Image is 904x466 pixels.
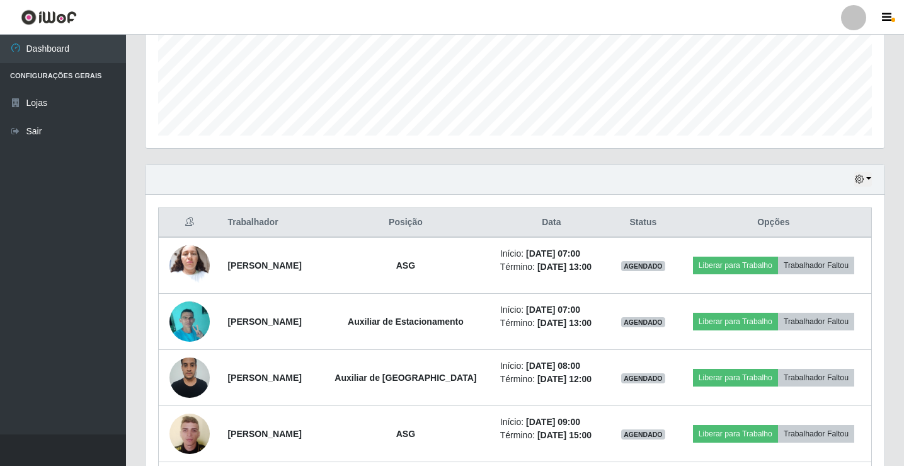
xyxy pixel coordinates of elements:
time: [DATE] 07:00 [526,305,580,315]
li: Término: [500,317,603,330]
strong: [PERSON_NAME] [227,429,301,439]
li: Início: [500,303,603,317]
strong: Auxiliar de [GEOGRAPHIC_DATA] [335,373,476,383]
button: Trabalhador Faltou [778,257,854,274]
button: Liberar para Trabalho [693,425,778,443]
time: [DATE] 09:00 [526,417,580,427]
img: CoreUI Logo [21,9,77,25]
img: 1699884729750.jpeg [169,294,210,348]
span: AGENDADO [621,373,665,383]
button: Trabalhador Faltou [778,313,854,330]
strong: ASG [396,260,415,271]
li: Término: [500,373,603,386]
img: 1754083523584.jpeg [169,351,210,404]
th: Data [493,208,610,238]
time: [DATE] 13:00 [537,318,592,328]
strong: Auxiliar de Estacionamento [348,317,464,327]
strong: ASG [396,429,415,439]
span: AGENDADO [621,317,665,327]
img: 1750954658696.jpeg [169,238,210,292]
th: Status [610,208,676,238]
li: Início: [500,359,603,373]
th: Posição [319,208,493,238]
time: [DATE] 07:00 [526,248,580,259]
button: Trabalhador Faltou [778,369,854,387]
button: Liberar para Trabalho [693,257,778,274]
li: Término: [500,260,603,274]
li: Início: [500,416,603,429]
strong: [PERSON_NAME] [227,317,301,327]
span: AGENDADO [621,261,665,271]
button: Liberar para Trabalho [693,369,778,387]
time: [DATE] 12:00 [537,374,592,384]
th: Trabalhador [220,208,319,238]
time: [DATE] 13:00 [537,262,592,272]
th: Opções [676,208,872,238]
strong: [PERSON_NAME] [227,260,301,271]
time: [DATE] 08:00 [526,361,580,371]
strong: [PERSON_NAME] [227,373,301,383]
button: Liberar para Trabalho [693,313,778,330]
img: 1688257053308.jpeg [169,407,210,460]
time: [DATE] 15:00 [537,430,592,440]
li: Início: [500,247,603,260]
button: Trabalhador Faltou [778,425,854,443]
li: Término: [500,429,603,442]
span: AGENDADO [621,429,665,440]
